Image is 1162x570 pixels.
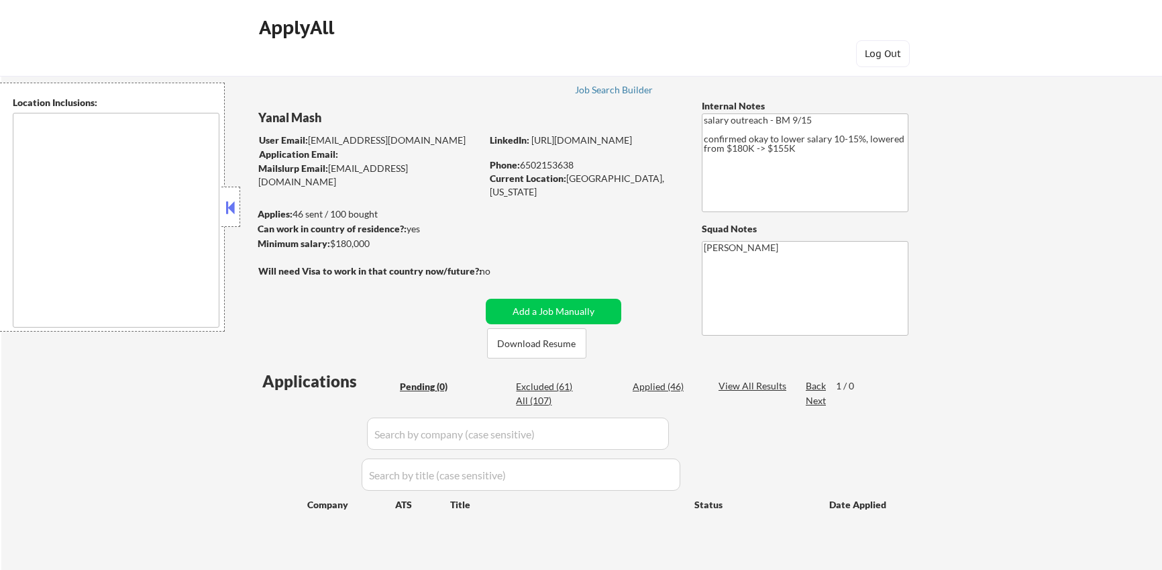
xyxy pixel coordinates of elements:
div: 46 sent / 100 bought [258,207,481,221]
div: yes [258,222,477,236]
input: Search by company (case sensitive) [367,418,669,450]
div: Date Applied [829,498,888,512]
div: [EMAIL_ADDRESS][DOMAIN_NAME] [259,134,481,147]
div: [EMAIL_ADDRESS][DOMAIN_NAME] [258,162,481,188]
div: 6502153638 [490,158,680,172]
strong: Will need Visa to work in that country now/future?: [258,265,482,277]
strong: Mailslurp Email: [258,162,328,174]
strong: Current Location: [490,173,566,184]
strong: Phone: [490,159,520,171]
div: Excluded (61) [516,380,583,393]
input: Search by title (case sensitive) [362,459,680,491]
strong: Application Email: [259,148,338,160]
div: ApplyAll [259,16,338,39]
div: Applied (46) [633,380,700,393]
div: 1 / 0 [836,379,867,393]
div: All (107) [516,394,583,408]
div: Title [450,498,682,512]
div: Status [694,492,810,516]
div: ATS [395,498,450,512]
strong: Applies: [258,208,293,220]
div: Company [307,498,395,512]
div: no [480,265,518,278]
div: Applications [262,373,395,389]
div: Internal Notes [702,99,908,113]
strong: LinkedIn: [490,134,529,146]
div: View All Results [719,379,790,393]
button: Log Out [856,40,910,67]
div: Next [806,394,827,408]
div: Yanal Mash [258,109,534,126]
div: Pending (0) [400,380,467,393]
div: Location Inclusions: [13,96,219,109]
strong: User Email: [259,134,308,146]
strong: Minimum salary: [258,238,330,249]
div: $180,000 [258,237,481,250]
a: [URL][DOMAIN_NAME] [531,134,632,146]
div: Back [806,379,827,393]
div: Squad Notes [702,222,908,236]
strong: Can work in country of residence?: [258,223,407,234]
div: [GEOGRAPHIC_DATA], [US_STATE] [490,172,680,198]
button: Add a Job Manually [486,299,621,324]
button: Download Resume [487,328,586,359]
div: Job Search Builder [575,85,653,95]
a: Job Search Builder [575,85,653,98]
